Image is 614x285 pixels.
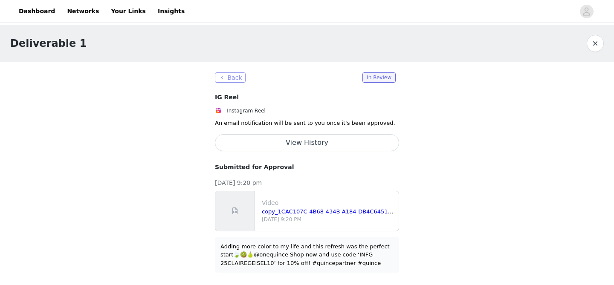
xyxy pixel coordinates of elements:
[220,242,394,268] div: Adding more color to my life and this refresh was the perfect start🍃🥝🍐@onequince Shop now and use...
[106,2,151,21] a: Your Links
[215,163,399,172] p: Submitted for Approval
[362,72,396,83] span: In Review
[205,62,409,283] section: An email notification will be sent to you once it's been approved.
[215,178,399,187] p: [DATE] 9:20 pm
[62,2,104,21] a: Networks
[582,5,591,18] div: avatar
[215,72,246,83] button: Back
[215,134,399,151] button: View History
[262,216,395,223] p: [DATE] 9:20 PM
[262,208,416,215] a: copy_1CAC107C-4B68-434B-A184-DB4C64512082.mov
[227,108,266,114] span: Instagram Reel
[14,2,60,21] a: Dashboard
[262,199,395,207] p: Video
[215,107,222,114] img: Instagram Reels Icon
[153,2,190,21] a: Insights
[10,36,87,51] h1: Deliverable 1
[215,93,399,102] h4: IG Reel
